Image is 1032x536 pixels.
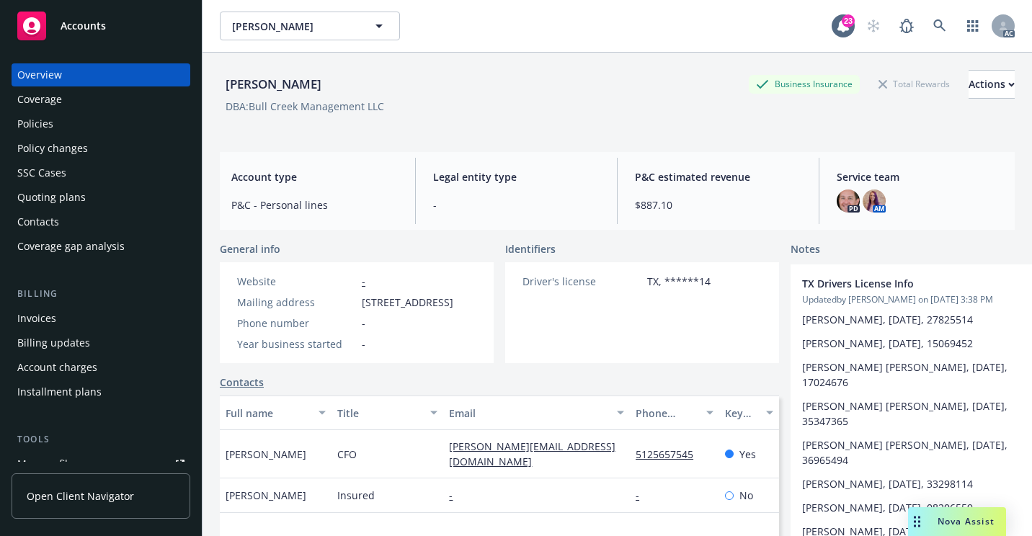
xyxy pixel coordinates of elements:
[12,112,190,135] a: Policies
[739,447,756,462] span: Yes
[433,197,600,213] span: -
[871,75,957,93] div: Total Rewards
[231,197,398,213] span: P&C - Personal lines
[17,356,97,379] div: Account charges
[12,186,190,209] a: Quoting plans
[635,169,801,184] span: P&C estimated revenue
[12,88,190,111] a: Coverage
[337,406,422,421] div: Title
[226,406,310,421] div: Full name
[719,396,779,430] button: Key contact
[220,241,280,256] span: General info
[17,307,56,330] div: Invoices
[237,336,356,352] div: Year business started
[449,406,608,421] div: Email
[505,241,556,256] span: Identifiers
[17,88,62,111] div: Coverage
[842,14,855,27] div: 23
[636,488,651,502] a: -
[12,63,190,86] a: Overview
[12,380,190,403] a: Installment plans
[17,161,66,184] div: SSC Cases
[337,488,375,503] span: Insured
[892,12,921,40] a: Report a Bug
[232,19,357,34] span: [PERSON_NAME]
[908,507,926,536] div: Drag to move
[237,274,356,289] div: Website
[449,488,464,502] a: -
[231,169,398,184] span: Account type
[958,12,987,40] a: Switch app
[220,75,327,94] div: [PERSON_NAME]
[636,406,698,421] div: Phone number
[17,331,90,354] div: Billing updates
[859,12,888,40] a: Start snowing
[749,75,860,93] div: Business Insurance
[17,186,86,209] div: Quoting plans
[17,210,59,233] div: Contacts
[12,235,190,258] a: Coverage gap analysis
[635,197,801,213] span: $887.10
[938,515,995,527] span: Nova Assist
[433,169,600,184] span: Legal entity type
[12,6,190,46] a: Accounts
[337,447,357,462] span: CFO
[12,452,190,475] a: Manage files
[969,70,1015,99] button: Actions
[969,71,1015,98] div: Actions
[362,316,365,331] span: -
[61,20,106,32] span: Accounts
[636,447,705,461] a: 5125657545
[17,63,62,86] div: Overview
[791,241,820,259] span: Notes
[908,507,1006,536] button: Nova Assist
[17,452,79,475] div: Manage files
[863,189,886,213] img: photo
[12,287,190,301] div: Billing
[522,274,641,289] div: Driver's license
[220,396,332,430] button: Full name
[362,336,365,352] span: -
[220,12,400,40] button: [PERSON_NAME]
[12,432,190,447] div: Tools
[17,112,53,135] div: Policies
[837,169,1003,184] span: Service team
[12,161,190,184] a: SSC Cases
[17,380,102,403] div: Installment plans
[12,356,190,379] a: Account charges
[837,189,860,213] img: photo
[17,137,88,160] div: Policy changes
[332,396,443,430] button: Title
[12,331,190,354] a: Billing updates
[449,439,615,468] a: [PERSON_NAME][EMAIL_ADDRESS][DOMAIN_NAME]
[362,295,453,310] span: [STREET_ADDRESS]
[725,406,757,421] div: Key contact
[739,488,753,503] span: No
[12,137,190,160] a: Policy changes
[27,488,134,504] span: Open Client Navigator
[237,295,356,310] div: Mailing address
[237,316,356,331] div: Phone number
[17,235,125,258] div: Coverage gap analysis
[802,276,1015,291] span: TX Drivers License Info
[362,274,365,288] a: -
[12,210,190,233] a: Contacts
[925,12,954,40] a: Search
[12,307,190,330] a: Invoices
[226,488,306,503] span: [PERSON_NAME]
[630,396,719,430] button: Phone number
[220,375,264,390] a: Contacts
[443,396,630,430] button: Email
[226,447,306,462] span: [PERSON_NAME]
[226,99,384,114] div: DBA: Bull Creek Management LLC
